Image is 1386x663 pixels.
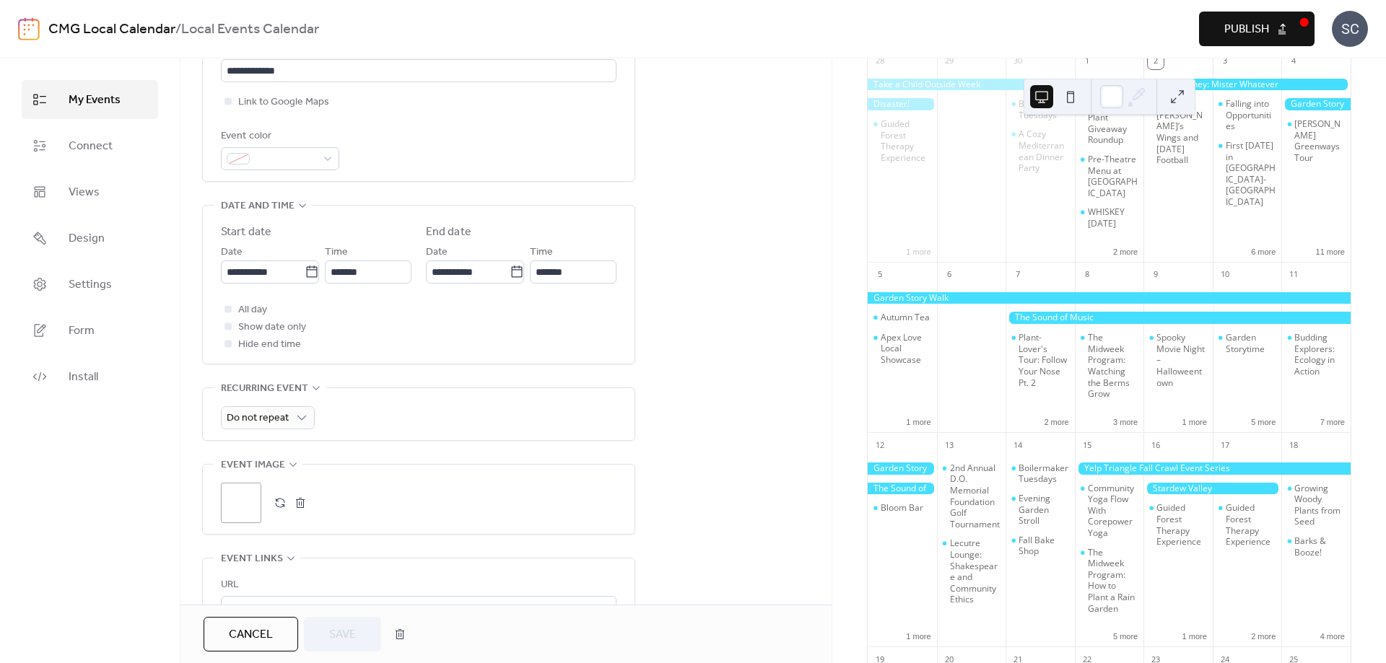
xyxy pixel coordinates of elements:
div: Boilermaker Tuesdays [1006,462,1075,485]
div: URL [221,576,614,594]
span: Time [325,244,348,261]
div: 12 [872,437,888,453]
div: Lecutre Lounge: Shakespeare and Community Ethics [937,537,1006,605]
div: Yelp Triangle Fall Crawl Event Series [1075,462,1351,475]
div: Evening Garden Stroll [1019,493,1069,527]
div: 17 [1217,437,1233,453]
div: Spooky Movie Night – Halloweentown [1143,332,1213,388]
div: Falling into Opportunities [1213,98,1282,132]
button: Cancel [204,617,298,651]
div: 7 [1010,267,1026,283]
button: 1 more [1177,415,1213,427]
img: logo [18,17,40,40]
div: 1 [1079,53,1095,69]
span: Event links [221,550,283,568]
div: Disaster! [868,98,937,110]
a: Form [22,311,158,350]
div: First [DATE] in [GEOGRAPHIC_DATA]-[GEOGRAPHIC_DATA] [1226,140,1276,208]
span: Design [69,230,105,247]
div: Garden Storytime [1213,332,1282,354]
div: Growing Woody Plants from Seed [1281,483,1351,527]
button: 4 more [1315,629,1351,641]
div: 10 [1217,267,1233,283]
a: My Events [22,80,158,119]
button: 1 more [1177,629,1213,641]
div: Budding Explorers: Ecology in Action [1294,332,1345,377]
div: Fall Bake Shop [1019,535,1069,557]
div: WHISKEY [DATE] [1088,206,1138,229]
b: Local Events Calendar [181,16,319,43]
span: Views [69,184,100,201]
div: 28 [872,53,888,69]
div: Event color [221,128,336,145]
div: First Friday in Downtown Fuquay-Varina [1213,140,1282,208]
span: Install [69,369,98,386]
div: Garden Story Walk [868,462,937,475]
div: Barks & Booze! [1294,535,1345,558]
span: Connect [69,138,113,155]
div: Boilermaker Tuesdays [1019,98,1069,120]
button: 7 more [1315,415,1351,427]
div: The Midweek Program: How to Plant a Rain Garden [1088,547,1138,615]
div: Falling into Opportunities [1226,98,1276,132]
div: Bloom Bar [881,502,923,514]
div: Growing Woody Plants from Seed [1294,483,1345,527]
div: Barks & Booze! [1281,535,1351,558]
div: Plant-Lover's Tour: Follow Your Nose Pt. 2 [1019,332,1069,388]
div: Plant-Lover's Tour: Follow Your Nose Pt. 2 [1006,332,1075,388]
div: Cary Greenways Tour [1281,118,1351,163]
a: Settings [22,265,158,304]
div: 16 [1148,437,1164,453]
div: 9 [1148,267,1164,283]
span: My Events [69,92,121,109]
a: CMG Local Calendar [48,16,175,43]
div: Garden Storytime [1226,332,1276,354]
div: 8 [1079,267,1095,283]
div: WHISKEY WEDNESDAY [1075,206,1144,229]
div: Stardew Valley [1143,483,1281,495]
a: Install [22,357,158,396]
span: Time [530,244,553,261]
div: Guided Forest Therapy Experience [868,118,937,163]
span: Form [69,322,95,340]
button: 5 more [1245,415,1281,427]
div: A Cozy Mediterranean Dinner Party [1006,128,1075,173]
div: 11 [1286,267,1302,283]
div: [PERSON_NAME] Greenways Tour [1294,118,1345,163]
div: Spooky Movie Night – Halloweentown [1156,332,1207,388]
div: 15 [1079,437,1095,453]
div: Free [PERSON_NAME]’s Wings and [DATE] Football [1156,98,1207,166]
div: The Sound of Music [868,483,937,495]
a: Design [22,219,158,258]
div: A Cozy Mediterranean Dinner Party [1019,128,1069,173]
button: 6 more [1245,245,1281,257]
div: Garden Story Walk [868,292,1351,304]
div: 3 [1217,53,1233,69]
button: 2 more [1107,245,1143,257]
div: Lecutre Lounge: Shakespeare and Community Ethics [950,537,1001,605]
div: Guided Forest Therapy Experience [881,118,931,163]
div: Fall Bake Shop [1006,535,1075,557]
div: Evening Garden Stroll [1006,493,1075,527]
div: 5 [872,267,888,283]
div: SC [1332,11,1368,47]
span: Date [426,244,448,261]
div: Guided Forest Therapy Experience [1213,502,1282,547]
div: Bloom Bar [868,502,937,514]
div: Pre-Theatre Menu at Alley Twenty Six [1075,154,1144,198]
div: John Mulaney: Mister Whatever [1143,79,1351,91]
div: The Midweek Program: How to Plant a Rain Garden [1075,547,1144,615]
div: 30 [1010,53,1026,69]
div: Boilermaker Tuesdays [1019,462,1069,485]
span: Settings [69,276,112,294]
span: Do not repeat [227,408,289,428]
span: Date and time [221,198,295,215]
a: Views [22,172,158,211]
div: Community Yoga Flow With Corepower Yoga [1075,483,1144,539]
div: Guided Forest Therapy Experience [1156,502,1207,547]
button: 2 more [1245,629,1281,641]
div: Guided Forest Therapy Experience [1226,502,1276,547]
div: 2nd Annual D.O. Memorial Foundation Golf Tournament [937,462,1006,530]
span: Recurring event [221,380,308,398]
